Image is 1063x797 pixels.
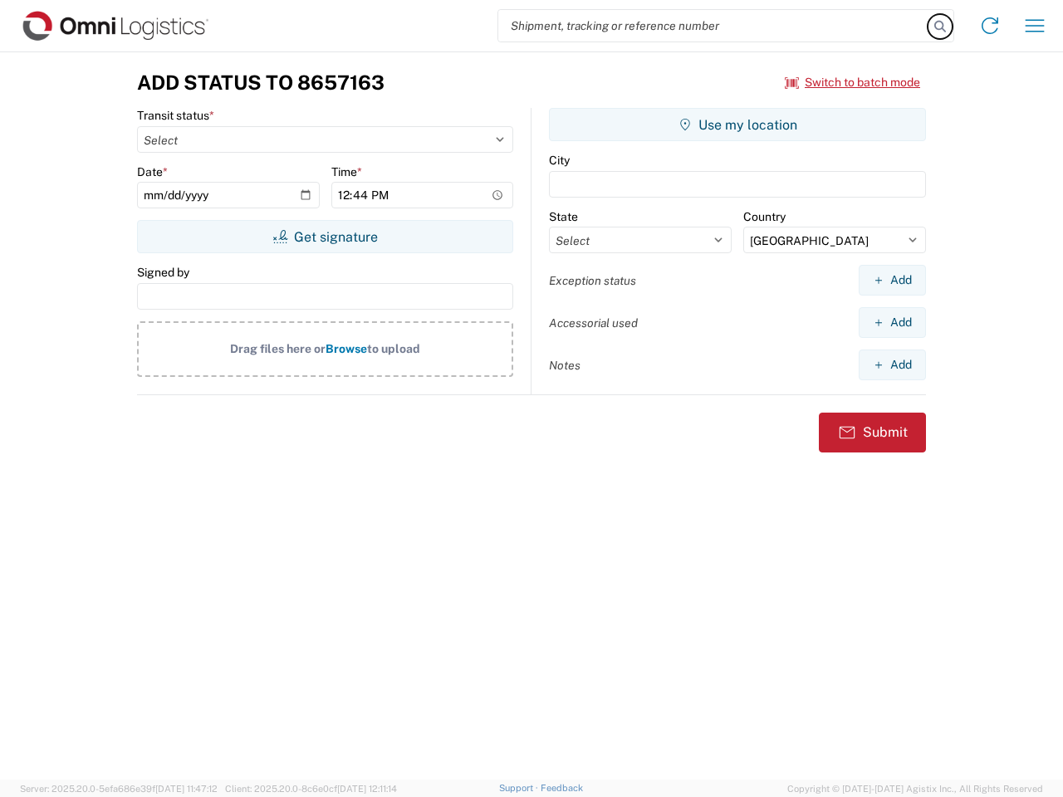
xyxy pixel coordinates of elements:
span: Client: 2025.20.0-8c6e0cf [225,784,397,794]
label: City [549,153,570,168]
button: Get signature [137,220,513,253]
span: to upload [367,342,420,355]
span: Browse [326,342,367,355]
label: Exception status [549,273,636,288]
label: Date [137,164,168,179]
input: Shipment, tracking or reference number [498,10,928,42]
button: Use my location [549,108,926,141]
button: Switch to batch mode [785,69,920,96]
button: Submit [819,413,926,452]
label: State [549,209,578,224]
span: Server: 2025.20.0-5efa686e39f [20,784,218,794]
label: Signed by [137,265,189,280]
span: Drag files here or [230,342,326,355]
label: Time [331,164,362,179]
label: Country [743,209,786,224]
label: Notes [549,358,580,373]
button: Add [859,307,926,338]
a: Support [499,783,541,793]
h3: Add Status to 8657163 [137,71,385,95]
button: Add [859,350,926,380]
button: Add [859,265,926,296]
span: [DATE] 11:47:12 [155,784,218,794]
span: [DATE] 12:11:14 [337,784,397,794]
a: Feedback [541,783,583,793]
label: Accessorial used [549,315,638,330]
span: Copyright © [DATE]-[DATE] Agistix Inc., All Rights Reserved [787,781,1043,796]
label: Transit status [137,108,214,123]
